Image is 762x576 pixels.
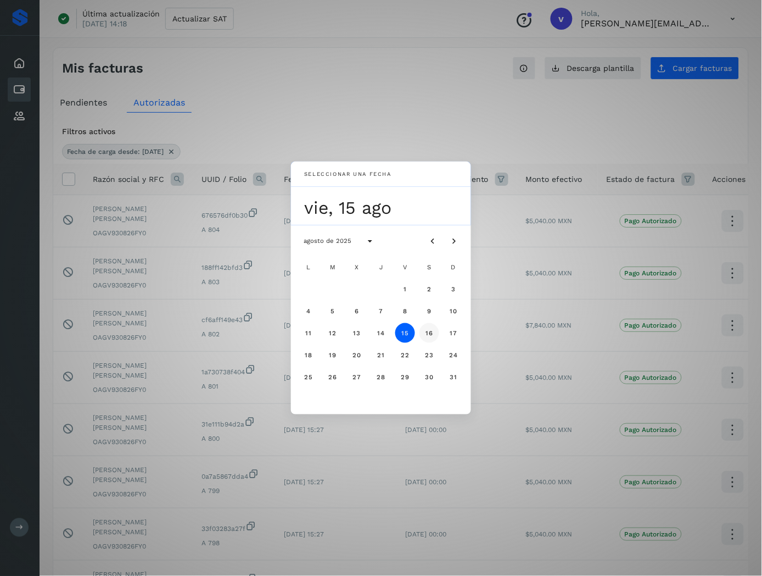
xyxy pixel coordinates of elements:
[377,351,385,359] span: 21
[427,285,432,293] span: 2
[304,170,391,179] div: Seleccionar una fecha
[403,285,407,293] span: 1
[298,256,320,278] div: L
[394,256,416,278] div: V
[395,323,415,343] button: viernes, 15 de agosto de 2025
[419,323,439,343] button: sábado, 16 de agosto de 2025
[395,301,415,321] button: viernes, 8 de agosto de 2025
[323,301,343,321] button: martes, 5 de agosto de 2025
[306,307,311,315] span: 4
[444,279,463,299] button: domingo, 3 de agosto de 2025
[371,323,391,343] button: jueves, 14 de agosto de 2025
[444,345,463,365] button: domingo, 24 de agosto de 2025
[371,301,391,321] button: jueves, 7 de agosto de 2025
[376,373,385,381] span: 28
[328,351,337,359] span: 19
[378,307,383,315] span: 7
[347,323,367,343] button: miércoles, 13 de agosto de 2025
[370,256,392,278] div: J
[449,307,457,315] span: 10
[304,351,312,359] span: 18
[299,323,318,343] button: lunes, 11 de agosto de 2025
[418,256,440,278] div: S
[451,285,456,293] span: 3
[395,345,415,365] button: viernes, 22 de agosto de 2025
[347,345,367,365] button: miércoles, 20 de agosto de 2025
[400,351,410,359] span: 22
[294,231,360,251] button: agosto de 2025
[352,373,361,381] span: 27
[322,256,344,278] div: M
[347,367,367,387] button: miércoles, 27 de agosto de 2025
[328,329,337,337] span: 12
[419,301,439,321] button: sábado, 9 de agosto de 2025
[304,197,464,219] div: vie, 15 ago
[352,351,361,359] span: 20
[419,279,439,299] button: sábado, 2 de agosto de 2025
[402,307,407,315] span: 8
[442,256,464,278] div: D
[395,279,415,299] button: viernes, 1 de agosto de 2025
[304,373,313,381] span: 25
[427,307,432,315] span: 9
[401,329,409,337] span: 15
[323,367,343,387] button: martes, 26 de agosto de 2025
[346,256,368,278] div: X
[371,367,391,387] button: jueves, 28 de agosto de 2025
[323,345,343,365] button: martes, 19 de agosto de 2025
[371,345,391,365] button: jueves, 21 de agosto de 2025
[354,307,359,315] span: 6
[400,373,410,381] span: 29
[299,301,318,321] button: lunes, 4 de agosto de 2025
[424,351,434,359] span: 23
[330,307,335,315] span: 5
[444,367,463,387] button: domingo, 31 de agosto de 2025
[299,367,318,387] button: lunes, 25 de agosto de 2025
[347,301,367,321] button: miércoles, 6 de agosto de 2025
[352,329,361,337] span: 13
[360,231,380,251] button: Seleccionar año
[328,373,337,381] span: 26
[323,323,343,343] button: martes, 12 de agosto de 2025
[445,231,464,251] button: Mes siguiente
[444,323,463,343] button: domingo, 17 de agosto de 2025
[395,367,415,387] button: viernes, 29 de agosto de 2025
[444,301,463,321] button: domingo, 10 de agosto de 2025
[377,329,385,337] span: 14
[305,329,312,337] span: 11
[419,345,439,365] button: sábado, 23 de agosto de 2025
[449,351,458,359] span: 24
[423,231,442,251] button: Mes anterior
[425,329,433,337] span: 16
[299,345,318,365] button: lunes, 18 de agosto de 2025
[419,367,439,387] button: sábado, 30 de agosto de 2025
[424,373,434,381] span: 30
[303,237,351,245] span: agosto de 2025
[449,329,457,337] span: 17
[449,373,457,381] span: 31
